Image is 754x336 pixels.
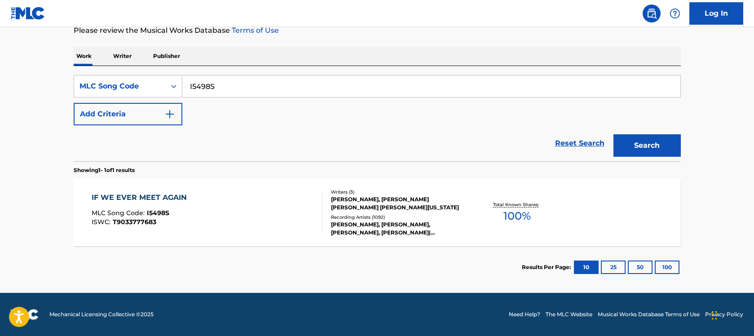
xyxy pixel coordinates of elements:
a: Log In [689,2,743,25]
button: 50 [628,261,653,274]
img: search [646,8,657,19]
div: [PERSON_NAME], [PERSON_NAME], [PERSON_NAME], [PERSON_NAME]|[PERSON_NAME], [PERSON_NAME] [FEAT. [P... [331,221,467,237]
a: Terms of Use [230,26,279,35]
a: Privacy Policy [705,310,743,318]
span: 100 % [503,208,531,224]
a: Need Help? [509,310,540,318]
form: Search Form [74,75,681,161]
button: 10 [574,261,599,274]
p: Results Per Page: [522,263,573,271]
a: Reset Search [551,133,609,153]
img: help [670,8,680,19]
span: I5498S [147,209,169,217]
img: logo [11,309,39,320]
p: Work [74,47,94,66]
div: MLC Song Code [79,81,160,92]
p: Showing 1 - 1 of 1 results [74,166,135,174]
p: Publisher [150,47,183,66]
span: T9033777683 [113,218,156,226]
img: MLC Logo [11,7,45,20]
div: Writers ( 3 ) [331,189,467,195]
img: 9d2ae6d4665cec9f34b9.svg [164,109,175,119]
div: [PERSON_NAME], [PERSON_NAME] [PERSON_NAME] [PERSON_NAME][US_STATE] [331,195,467,212]
div: Recording Artists ( 1092 ) [331,214,467,221]
button: Search [613,134,681,157]
button: 25 [601,261,626,274]
div: IF WE EVER MEET AGAIN [92,192,191,203]
p: Writer [110,47,134,66]
div: Help [666,4,684,22]
iframe: Chat Widget [709,293,754,336]
div: Drag [712,302,717,329]
button: 100 [655,261,679,274]
span: ISWC : [92,218,113,226]
a: Musical Works Database Terms of Use [598,310,700,318]
p: Total Known Shares: [493,201,541,208]
a: IF WE EVER MEET AGAINMLC Song Code:I5498SISWC:T9033777683Writers (3)[PERSON_NAME], [PERSON_NAME] ... [74,179,681,246]
a: The MLC Website [546,310,592,318]
span: Mechanical Licensing Collective © 2025 [49,310,154,318]
p: Please review the Musical Works Database [74,25,681,36]
a: Public Search [643,4,661,22]
span: MLC Song Code : [92,209,147,217]
button: Add Criteria [74,103,182,125]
